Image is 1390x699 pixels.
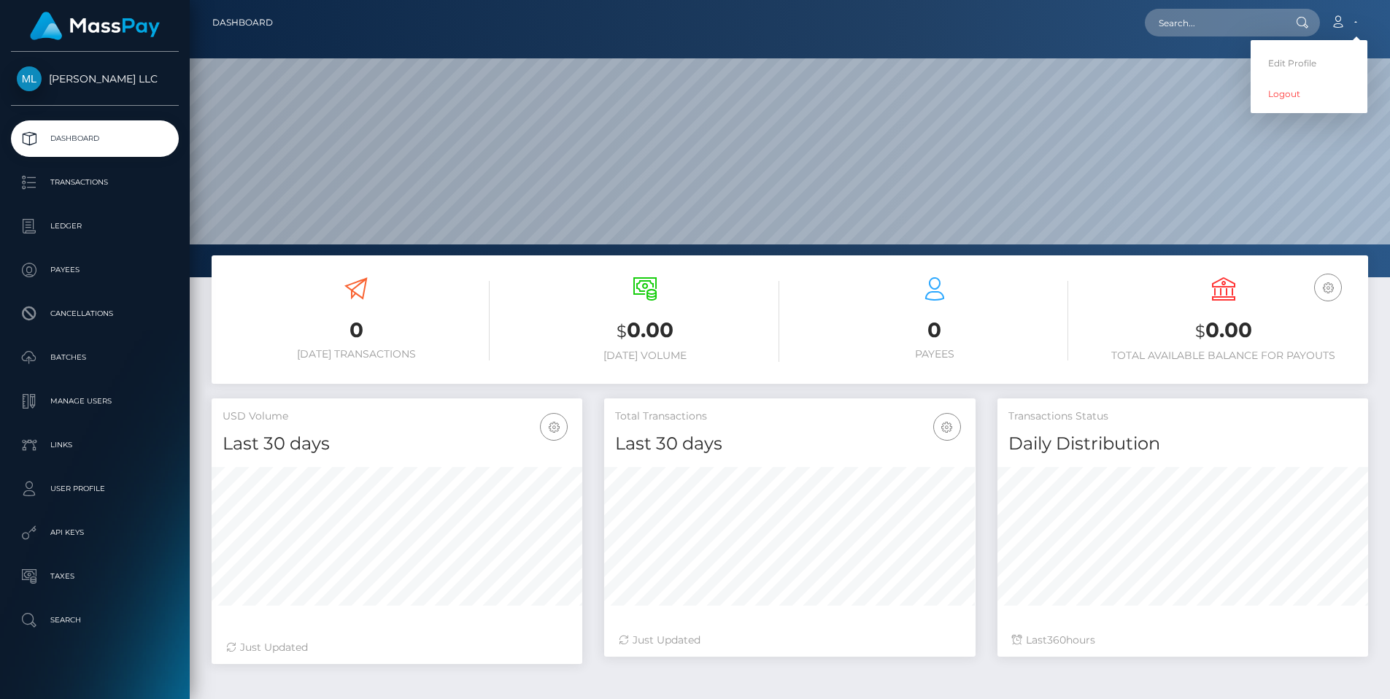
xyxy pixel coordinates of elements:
[11,471,179,507] a: User Profile
[617,321,627,341] small: $
[30,12,160,40] img: MassPay Logo
[17,478,173,500] p: User Profile
[17,303,173,325] p: Cancellations
[1012,633,1354,648] div: Last hours
[17,609,173,631] p: Search
[17,66,42,91] img: MiCard LLC
[11,383,179,420] a: Manage Users
[11,339,179,376] a: Batches
[11,120,179,157] a: Dashboard
[11,208,179,244] a: Ledger
[223,431,571,457] h4: Last 30 days
[11,514,179,551] a: API Keys
[11,427,179,463] a: Links
[11,602,179,638] a: Search
[11,164,179,201] a: Transactions
[11,558,179,595] a: Taxes
[17,215,173,237] p: Ledger
[1008,409,1357,424] h5: Transactions Status
[1008,431,1357,457] h4: Daily Distribution
[17,565,173,587] p: Taxes
[212,7,273,38] a: Dashboard
[17,171,173,193] p: Transactions
[17,347,173,368] p: Batches
[17,259,173,281] p: Payees
[1251,80,1367,107] a: Logout
[1090,349,1357,362] h6: Total Available Balance for Payouts
[17,390,173,412] p: Manage Users
[17,434,173,456] p: Links
[1251,50,1367,77] a: Edit Profile
[1195,321,1205,341] small: $
[17,522,173,544] p: API Keys
[801,316,1068,344] h3: 0
[1047,633,1066,646] span: 360
[619,633,960,648] div: Just Updated
[17,128,173,150] p: Dashboard
[1090,316,1357,346] h3: 0.00
[511,349,779,362] h6: [DATE] Volume
[615,409,964,424] h5: Total Transactions
[801,348,1068,360] h6: Payees
[615,431,964,457] h4: Last 30 days
[11,296,179,332] a: Cancellations
[223,348,490,360] h6: [DATE] Transactions
[11,252,179,288] a: Payees
[223,409,571,424] h5: USD Volume
[511,316,779,346] h3: 0.00
[1145,9,1282,36] input: Search...
[11,72,179,85] span: [PERSON_NAME] LLC
[226,640,568,655] div: Just Updated
[223,316,490,344] h3: 0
